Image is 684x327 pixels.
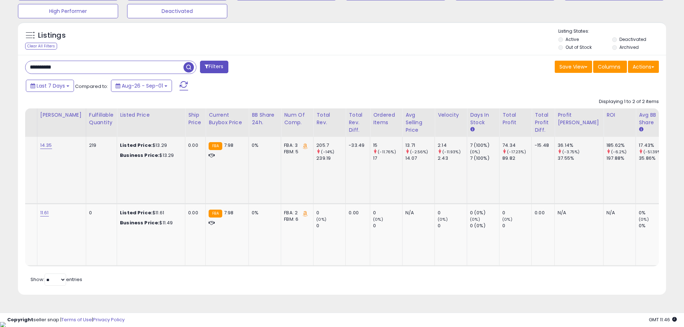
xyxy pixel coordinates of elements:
[7,316,33,323] strong: Copyright
[598,63,620,70] span: Columns
[558,210,598,216] div: N/A
[40,209,49,216] a: 11.61
[558,28,666,35] p: Listing States:
[316,216,326,222] small: (0%)
[470,111,496,126] div: Days In Stock
[639,126,643,133] small: Avg BB Share.
[555,61,592,73] button: Save View
[373,111,399,126] div: Ordered Items
[619,44,639,50] label: Archived
[200,61,228,73] button: Filters
[410,149,428,155] small: (-2.56%)
[405,210,429,216] div: N/A
[438,155,467,162] div: 2.43
[470,126,474,133] small: Days In Stock.
[405,155,434,162] div: 14.07
[349,142,364,149] div: -33.49
[252,142,275,149] div: 0%
[122,82,163,89] span: Aug-26 - Sep-01
[120,219,159,226] b: Business Price:
[628,61,659,73] button: Actions
[438,216,448,222] small: (0%)
[373,142,402,149] div: 15
[316,142,345,149] div: 205.7
[37,82,65,89] span: Last 7 Days
[18,4,118,18] button: High Performer
[502,111,529,126] div: Total Profit
[373,223,402,229] div: 0
[127,4,227,18] button: Deactivated
[599,98,659,105] div: Displaying 1 to 2 of 2 items
[188,142,200,149] div: 0.00
[405,111,432,134] div: Avg Selling Price
[252,111,278,126] div: BB Share 24h.
[535,142,549,149] div: -15.48
[639,216,649,222] small: (0%)
[611,149,627,155] small: (-6.2%)
[111,80,172,92] button: Aug-26 - Sep-01
[619,36,646,42] label: Deactivated
[502,216,512,222] small: (0%)
[93,316,125,323] a: Privacy Policy
[120,111,182,119] div: Listed Price
[89,111,114,126] div: Fulfillable Quantity
[120,142,153,149] b: Listed Price:
[535,111,552,134] div: Total Profit Diff.
[284,142,308,149] div: FBA: 3
[209,111,246,126] div: Current Buybox Price
[639,111,665,126] div: Avg BB Share
[502,210,531,216] div: 0
[31,276,82,283] span: Show: entries
[284,216,308,223] div: FBM: 6
[378,149,396,155] small: (-11.76%)
[649,316,677,323] span: 2025-09-9 11:46 GMT
[224,142,234,149] span: 7.98
[284,111,310,126] div: Num of Comp.
[188,210,200,216] div: 0.00
[373,216,383,222] small: (0%)
[316,210,345,216] div: 0
[470,223,499,229] div: 0 (0%)
[373,210,402,216] div: 0
[643,149,662,155] small: (-51.39%)
[606,210,630,216] div: N/A
[373,155,402,162] div: 17
[502,223,531,229] div: 0
[470,142,499,149] div: 7 (100%)
[120,220,180,226] div: $11.49
[120,209,153,216] b: Listed Price:
[606,142,636,149] div: 185.62%
[120,142,180,149] div: $13.29
[316,111,343,126] div: Total Rev.
[470,210,499,216] div: 0 (0%)
[470,155,499,162] div: 7 (100%)
[562,149,580,155] small: (-3.75%)
[470,149,480,155] small: (0%)
[321,149,334,155] small: (-14%)
[438,142,467,149] div: 2.14
[558,155,603,162] div: 37.55%
[566,44,592,50] label: Out of Stock
[593,61,627,73] button: Columns
[438,210,467,216] div: 0
[349,210,364,216] div: 0.00
[209,142,222,150] small: FBA
[639,210,668,216] div: 0%
[535,210,549,216] div: 0.00
[209,210,222,218] small: FBA
[606,111,633,119] div: ROI
[40,111,83,119] div: [PERSON_NAME]
[470,216,480,222] small: (0%)
[349,111,367,134] div: Total Rev. Diff.
[558,111,600,126] div: Profit [PERSON_NAME]
[7,317,125,323] div: seller snap | |
[89,210,111,216] div: 0
[606,155,636,162] div: 197.88%
[507,149,526,155] small: (-17.23%)
[502,155,531,162] div: 89.82
[120,210,180,216] div: $11.61
[566,36,579,42] label: Active
[89,142,111,149] div: 219
[442,149,460,155] small: (-11.93%)
[188,111,203,126] div: Ship Price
